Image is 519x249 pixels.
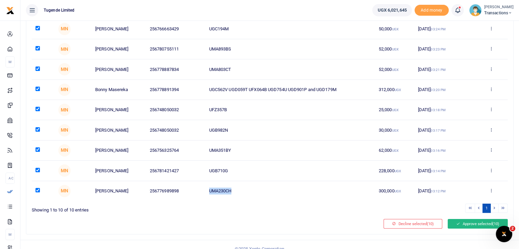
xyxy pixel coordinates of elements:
[58,124,71,136] span: Marie Nankinga
[484,4,514,10] small: [PERSON_NAME]
[469,4,481,16] img: profile-user
[414,141,474,161] td: [DATE]
[146,39,205,59] td: 256780755111
[146,161,205,181] td: 256781421427
[492,221,499,226] span: (10)
[91,19,146,39] td: [PERSON_NAME]
[469,4,514,16] a: profile-user [PERSON_NAME] Transactions
[41,7,77,13] span: Tugende Limited
[415,5,449,16] span: Add money
[146,141,205,161] td: 256756325764
[370,4,414,16] li: Wallet ballance
[431,108,446,112] small: 03:18 PM
[375,39,414,59] td: 52,000
[91,120,146,140] td: [PERSON_NAME]
[58,185,71,197] span: Marie Nankinga
[5,229,15,240] li: M
[5,56,15,68] li: M
[414,181,474,201] td: [DATE]
[375,19,414,39] td: 50,000
[414,39,474,59] td: [DATE]
[91,80,146,100] td: Bonny Masereka
[375,161,414,181] td: 228,000
[375,141,414,161] td: 62,000
[58,144,71,157] span: Marie Nankinga
[146,181,205,201] td: 256776989898
[392,27,398,31] small: UGX
[58,164,71,177] span: Marie Nankinga
[484,10,514,16] span: Transactions
[205,120,375,140] td: UGB982N
[496,226,512,242] iframe: Intercom live chat
[375,120,414,140] td: 30,000
[448,219,508,229] button: Approve selected(10)
[91,141,146,161] td: [PERSON_NAME]
[392,108,398,112] small: UGX
[394,88,401,92] small: UGX
[58,84,71,96] span: Marie Nankinga
[58,43,71,55] span: Marie Nankinga
[431,189,446,193] small: 03:12 PM
[414,100,474,120] td: [DATE]
[375,59,414,79] td: 52,000
[91,59,146,79] td: [PERSON_NAME]
[58,63,71,75] span: Marie Nankinga
[205,161,375,181] td: UGB710G
[510,226,515,231] span: 2
[91,39,146,59] td: [PERSON_NAME]
[392,149,398,152] small: UGX
[91,161,146,181] td: [PERSON_NAME]
[5,173,15,184] li: Ac
[205,39,375,59] td: UMA893BS
[6,8,14,13] a: logo-small logo-large logo-large
[58,104,71,116] span: Marie Nankinga
[91,100,146,120] td: [PERSON_NAME]
[205,141,375,161] td: UMA351BY
[91,181,146,201] td: [PERSON_NAME]
[384,219,442,229] button: Decline selected(10)
[414,161,474,181] td: [DATE]
[431,27,446,31] small: 03:24 PM
[431,47,446,51] small: 03:23 PM
[414,80,474,100] td: [DATE]
[394,169,401,173] small: UGX
[431,68,446,72] small: 03:21 PM
[482,204,491,213] a: 1
[392,68,398,72] small: UGX
[431,169,446,173] small: 03:14 PM
[205,59,375,79] td: UMA803CT
[394,189,401,193] small: UGX
[146,120,205,140] td: 256748050032
[205,19,375,39] td: UGC194M
[375,181,414,201] td: 300,000
[32,203,267,214] div: Showing 1 to 10 of 10 entries
[431,129,446,132] small: 03:17 PM
[431,88,446,92] small: 03:20 PM
[377,7,406,14] span: UGX 6,021,645
[146,19,205,39] td: 256766663429
[414,19,474,39] td: [DATE]
[205,100,375,120] td: UFZ357B
[415,7,449,12] a: Add money
[375,100,414,120] td: 25,000
[427,221,434,226] span: (10)
[392,129,398,132] small: UGX
[415,5,449,16] li: Toup your wallet
[146,80,205,100] td: 256778891394
[146,100,205,120] td: 256748050032
[58,23,71,35] span: Marie Nankinga
[375,80,414,100] td: 312,000
[205,181,375,201] td: UMA230CH
[392,47,398,51] small: UGX
[205,80,375,100] td: UGC562V UGD059T UFX064B UGD754U UGD901P and UGD179M
[146,59,205,79] td: 256778887834
[414,120,474,140] td: [DATE]
[431,149,446,152] small: 03:16 PM
[6,6,14,15] img: logo-small
[414,59,474,79] td: [DATE]
[372,4,412,16] a: UGX 6,021,645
